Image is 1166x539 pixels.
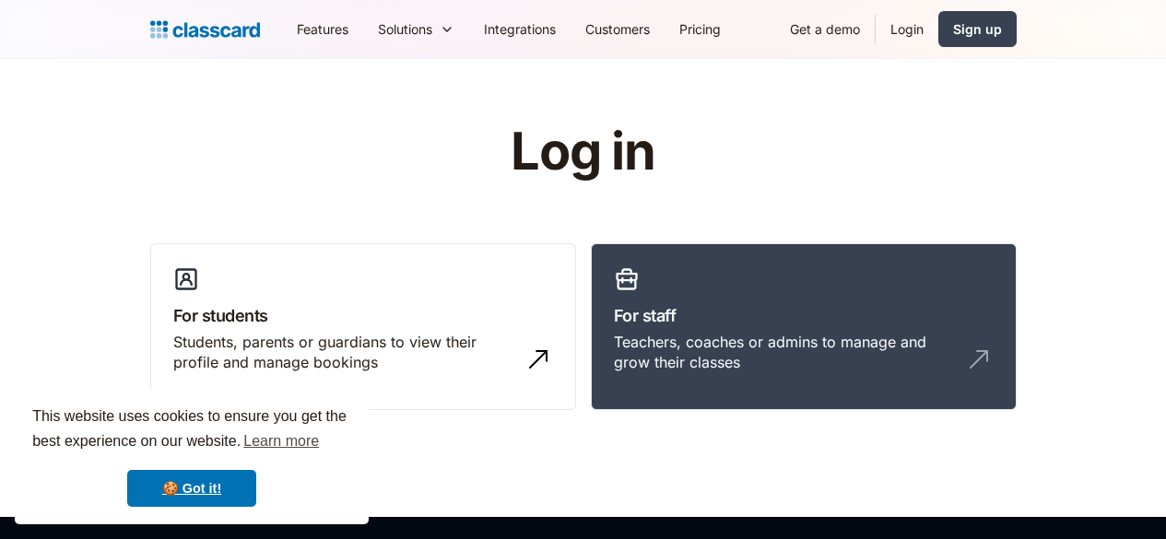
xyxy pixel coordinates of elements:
[127,470,256,507] a: dismiss cookie message
[282,8,363,50] a: Features
[614,303,994,328] h3: For staff
[32,405,351,455] span: This website uses cookies to ensure you get the best experience on our website.
[363,8,469,50] div: Solutions
[15,388,369,524] div: cookieconsent
[571,8,665,50] a: Customers
[150,243,576,411] a: For studentsStudents, parents or guardians to view their profile and manage bookings
[469,8,571,50] a: Integrations
[150,17,260,42] a: Logo
[876,8,938,50] a: Login
[290,123,876,181] h1: Log in
[938,11,1017,47] a: Sign up
[775,8,875,50] a: Get a demo
[591,243,1017,411] a: For staffTeachers, coaches or admins to manage and grow their classes
[378,19,432,39] div: Solutions
[953,19,1002,39] div: Sign up
[173,332,516,373] div: Students, parents or guardians to view their profile and manage bookings
[173,303,553,328] h3: For students
[614,332,957,373] div: Teachers, coaches or admins to manage and grow their classes
[665,8,736,50] a: Pricing
[241,428,322,455] a: learn more about cookies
